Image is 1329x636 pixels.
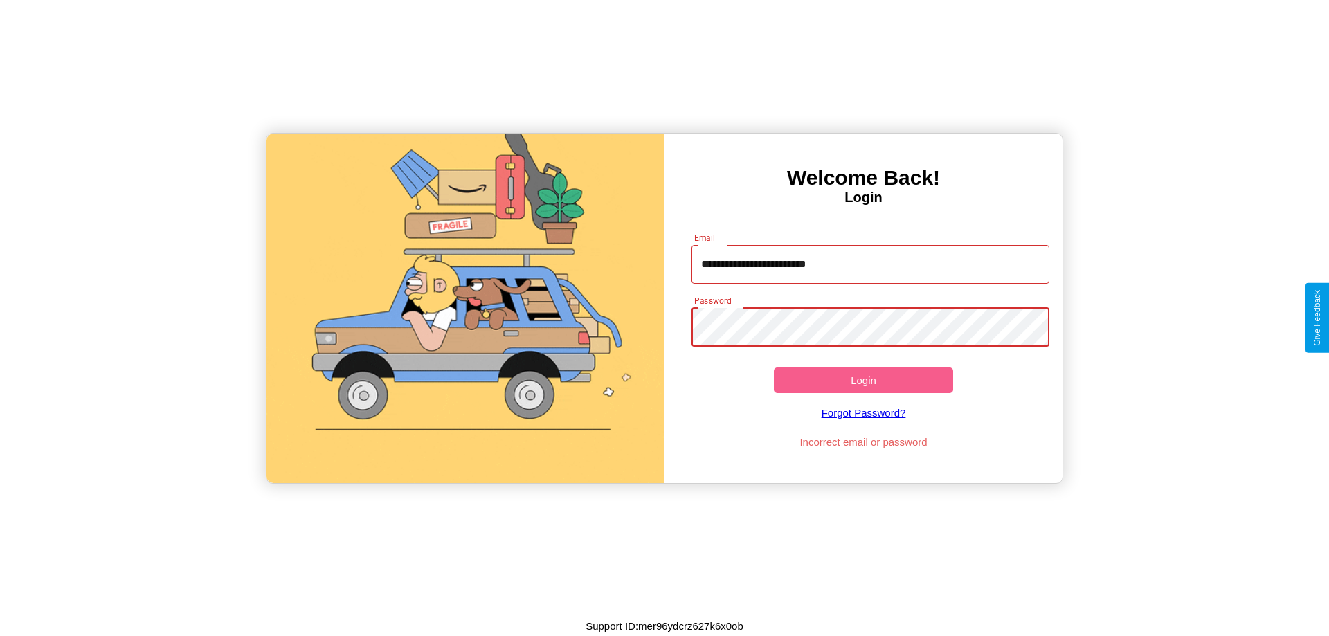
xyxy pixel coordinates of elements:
h4: Login [664,190,1063,206]
h3: Welcome Back! [664,166,1063,190]
img: gif [266,134,664,483]
div: Give Feedback [1312,290,1322,346]
p: Support ID: mer96ydcrz627k6x0ob [586,617,743,635]
label: Password [694,295,731,307]
button: Login [774,367,953,393]
p: Incorrect email or password [685,433,1043,451]
a: Forgot Password? [685,393,1043,433]
label: Email [694,232,716,244]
